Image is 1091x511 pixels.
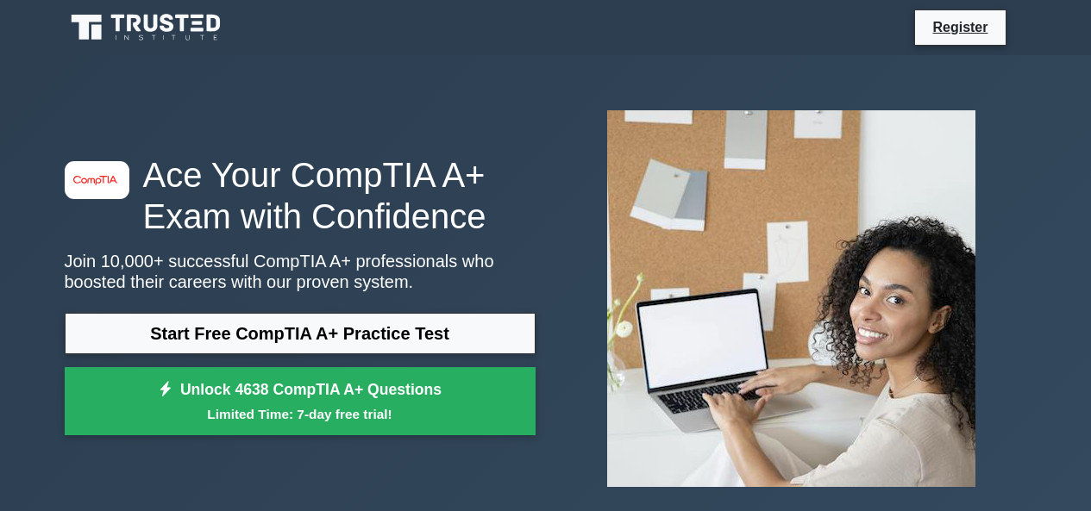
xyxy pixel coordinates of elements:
p: Join 10,000+ successful CompTIA A+ professionals who boosted their careers with our proven system. [65,251,536,292]
a: Start Free CompTIA A+ Practice Test [65,313,536,354]
small: Limited Time: 7-day free trial! [86,404,514,424]
a: Register [922,16,998,38]
h1: Ace Your CompTIA A+ Exam with Confidence [65,154,536,237]
a: Unlock 4638 CompTIA A+ QuestionsLimited Time: 7-day free trial! [65,367,536,436]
